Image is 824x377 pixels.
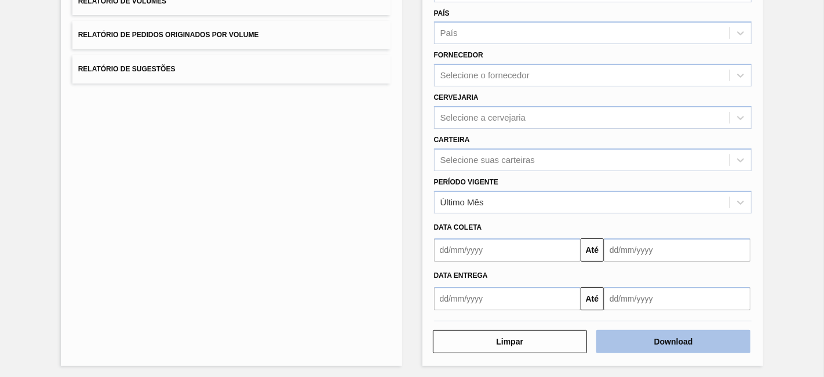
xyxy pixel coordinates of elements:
[78,65,176,73] span: Relatório de Sugestões
[434,271,488,280] span: Data entrega
[434,51,483,59] label: Fornecedor
[434,178,498,186] label: Período Vigente
[440,155,535,165] div: Selecione suas carteiras
[72,21,391,49] button: Relatório de Pedidos Originados por Volume
[581,238,604,262] button: Até
[440,197,484,207] div: Último Mês
[581,287,604,310] button: Até
[434,223,482,231] span: Data coleta
[604,238,750,262] input: dd/mm/yyyy
[440,71,530,81] div: Selecione o fornecedor
[434,9,450,17] label: País
[434,93,479,101] label: Cervejaria
[440,28,458,38] div: País
[440,113,526,122] div: Selecione a cervejaria
[434,238,581,262] input: dd/mm/yyyy
[604,287,750,310] input: dd/mm/yyyy
[434,287,581,310] input: dd/mm/yyyy
[78,31,259,39] span: Relatório de Pedidos Originados por Volume
[433,330,587,353] button: Limpar
[596,330,750,353] button: Download
[434,136,470,144] label: Carteira
[72,55,391,84] button: Relatório de Sugestões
